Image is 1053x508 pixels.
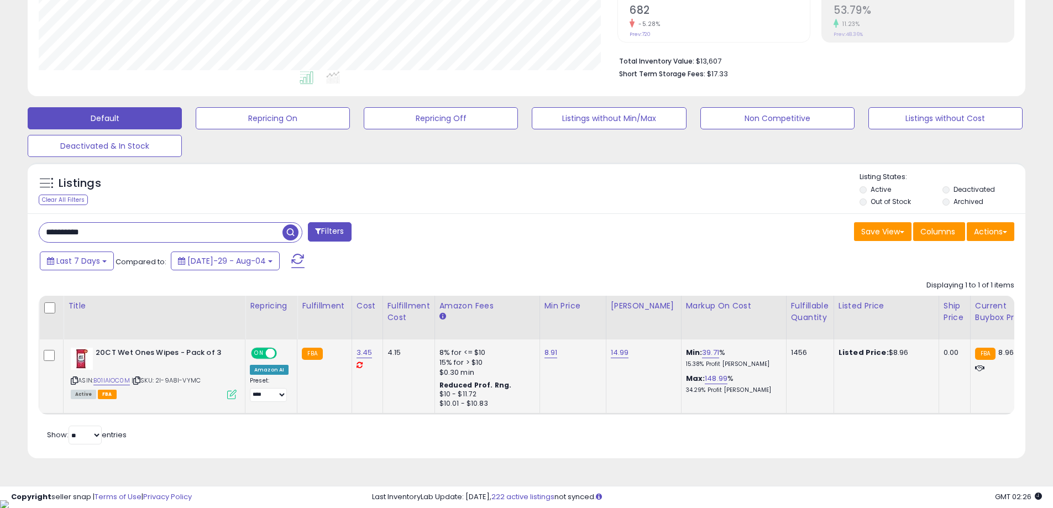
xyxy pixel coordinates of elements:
button: Actions [967,222,1014,241]
span: Last 7 Days [56,255,100,266]
button: Repricing Off [364,107,518,129]
span: OFF [275,349,293,358]
a: B01IAIOC0M [93,376,130,385]
div: Cost [357,300,378,312]
div: % [686,348,778,368]
button: Default [28,107,182,129]
div: Preset: [250,377,289,402]
button: Deactivated & In Stock [28,135,182,157]
span: Columns [920,226,955,237]
span: Compared to: [116,256,166,267]
div: Last InventoryLab Update: [DATE], not synced. [372,492,1042,502]
div: 0.00 [944,348,962,358]
small: FBA [975,348,996,360]
span: 2025-08-13 02:26 GMT [995,491,1042,502]
h2: 682 [630,4,810,19]
span: Show: entries [47,430,127,440]
div: Repricing [250,300,292,312]
b: Reduced Prof. Rng. [439,380,512,390]
div: Displaying 1 to 1 of 1 items [926,280,1014,291]
p: 15.38% Profit [PERSON_NAME] [686,360,778,368]
a: 3.45 [357,347,373,358]
small: Amazon Fees. [439,312,446,322]
div: 15% for > $10 [439,358,531,368]
div: Listed Price [839,300,934,312]
b: Short Term Storage Fees: [619,69,705,78]
b: Listed Price: [839,347,889,358]
small: Prev: 720 [630,31,651,38]
b: 20CT Wet Ones Wipes - Pack of 3 [96,348,230,361]
span: ON [252,349,266,358]
div: 8% for <= $10 [439,348,531,358]
div: Markup on Cost [686,300,782,312]
div: Fulfillment Cost [387,300,430,323]
p: 34.29% Profit [PERSON_NAME] [686,386,778,394]
div: Fulfillment [302,300,347,312]
div: Current Buybox Price [975,300,1032,323]
button: [DATE]-29 - Aug-04 [171,252,280,270]
label: Archived [954,197,983,206]
a: 8.91 [544,347,558,358]
span: 8.96 [998,347,1014,358]
b: Total Inventory Value: [619,56,694,66]
div: Clear All Filters [39,195,88,205]
button: Save View [854,222,911,241]
b: Max: [686,373,705,384]
button: Listings without Cost [868,107,1023,129]
div: Title [68,300,240,312]
li: $13,607 [619,54,1006,67]
a: Terms of Use [95,491,142,502]
label: Deactivated [954,185,995,194]
span: [DATE]-29 - Aug-04 [187,255,266,266]
div: ASIN: [71,348,237,398]
strong: Copyright [11,491,51,502]
a: 14.99 [611,347,629,358]
span: FBA [98,390,117,399]
button: Repricing On [196,107,350,129]
a: Privacy Policy [143,491,192,502]
a: 39.71 [702,347,719,358]
div: 4.15 [387,348,426,358]
div: $8.96 [839,348,930,358]
span: All listings currently available for purchase on Amazon [71,390,96,399]
div: Fulfillable Quantity [791,300,829,323]
button: Columns [913,222,965,241]
span: $17.33 [707,69,728,79]
button: Listings without Min/Max [532,107,686,129]
h2: 53.79% [834,4,1014,19]
a: 148.99 [705,373,727,384]
div: Amazon AI [250,365,289,375]
span: | SKU: 2I-9A8I-VYMC [132,376,201,385]
small: -5.28% [635,20,660,28]
label: Active [871,185,891,194]
h5: Listings [59,176,101,191]
label: Out of Stock [871,197,911,206]
small: FBA [302,348,322,360]
div: % [686,374,778,394]
div: Min Price [544,300,601,312]
div: $10 - $11.72 [439,390,531,399]
div: seller snap | | [11,492,192,502]
div: 1456 [791,348,825,358]
img: 41eMlLk7D3L._SL40_.jpg [71,348,93,370]
div: Ship Price [944,300,966,323]
div: Amazon Fees [439,300,535,312]
th: The percentage added to the cost of goods (COGS) that forms the calculator for Min & Max prices. [681,296,786,339]
div: $10.01 - $10.83 [439,399,531,409]
button: Non Competitive [700,107,855,129]
button: Filters [308,222,351,242]
p: Listing States: [860,172,1025,182]
div: [PERSON_NAME] [611,300,677,312]
b: Min: [686,347,703,358]
a: 222 active listings [491,491,554,502]
button: Last 7 Days [40,252,114,270]
small: Prev: 48.36% [834,31,863,38]
small: 11.23% [839,20,860,28]
div: $0.30 min [439,368,531,378]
